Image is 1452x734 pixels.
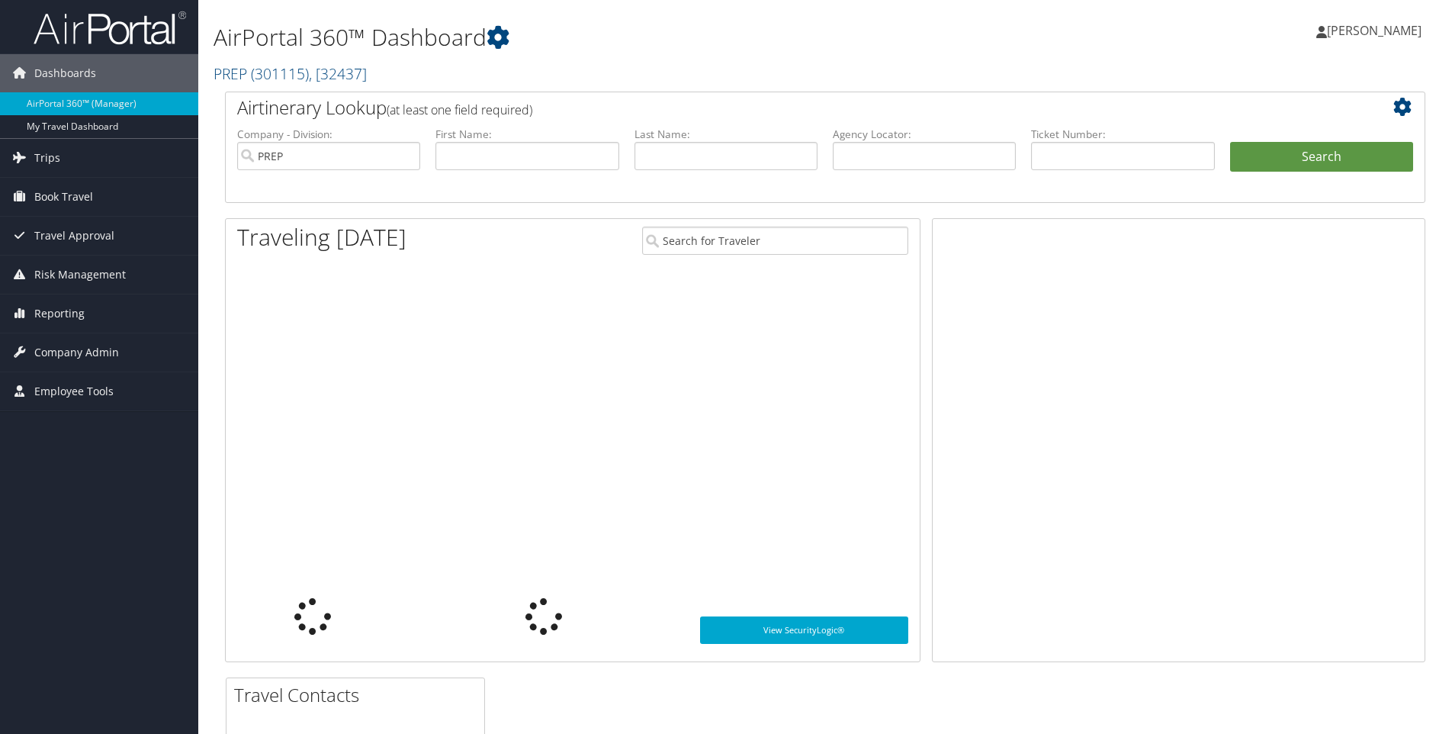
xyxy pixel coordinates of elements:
[237,221,406,253] h1: Traveling [DATE]
[1327,22,1421,39] span: [PERSON_NAME]
[435,127,618,142] label: First Name:
[634,127,818,142] label: Last Name:
[234,682,484,708] h2: Travel Contacts
[237,95,1313,121] h2: Airtinerary Lookup
[1031,127,1214,142] label: Ticket Number:
[833,127,1016,142] label: Agency Locator:
[34,295,85,333] span: Reporting
[251,63,309,84] span: ( 301115 )
[387,101,532,118] span: (at least one field required)
[34,54,96,92] span: Dashboards
[1316,8,1437,53] a: [PERSON_NAME]
[214,21,1029,53] h1: AirPortal 360™ Dashboard
[34,178,93,216] span: Book Travel
[214,63,367,84] a: PREP
[34,10,186,46] img: airportal-logo.png
[34,256,126,294] span: Risk Management
[34,372,114,410] span: Employee Tools
[700,616,908,644] a: View SecurityLogic®
[237,127,420,142] label: Company - Division:
[309,63,367,84] span: , [ 32437 ]
[642,227,908,255] input: Search for Traveler
[34,333,119,372] span: Company Admin
[34,217,114,255] span: Travel Approval
[34,139,60,177] span: Trips
[1230,142,1413,172] button: Search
